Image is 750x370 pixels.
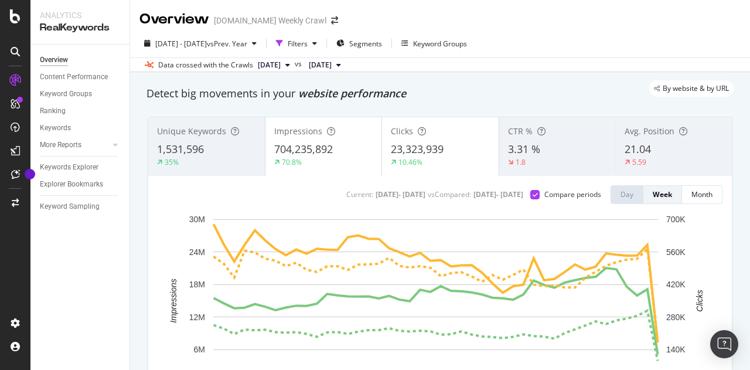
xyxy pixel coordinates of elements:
span: [DATE] - [DATE] [155,39,207,49]
a: Keyword Groups [40,88,121,100]
a: Keywords Explorer [40,161,121,174]
text: 560K [666,247,686,257]
text: 420K [666,280,686,289]
text: Clicks [695,290,704,311]
span: By website & by URL [663,85,729,92]
div: 5.59 [632,157,646,167]
div: Current: [346,189,373,199]
text: 30M [189,215,205,224]
a: Ranking [40,105,121,117]
div: Overview [139,9,209,29]
div: [DATE] - [DATE] [376,189,425,199]
div: Explorer Bookmarks [40,178,103,191]
span: vs Prev. Year [207,39,247,49]
a: More Reports [40,139,110,151]
span: Unique Keywords [157,125,226,137]
button: Segments [332,34,387,53]
span: CTR % [508,125,533,137]
div: Day [621,189,633,199]
text: 140K [666,345,686,354]
div: 35% [165,157,179,167]
div: Analytics [40,9,120,21]
text: 18M [189,280,205,289]
text: 24M [189,247,205,257]
div: [DOMAIN_NAME] Weekly Crawl [214,15,326,26]
span: vs [295,59,304,69]
span: Clicks [391,125,413,137]
span: 21.04 [625,142,651,156]
div: Content Performance [40,71,108,83]
text: 700K [666,215,686,224]
a: Overview [40,54,121,66]
span: 23,323,939 [391,142,444,156]
button: Filters [271,34,322,53]
div: Week [653,189,672,199]
div: Keywords Explorer [40,161,98,174]
button: [DATE] - [DATE]vsPrev. Year [139,34,261,53]
button: [DATE] [304,58,346,72]
div: Ranking [40,105,66,117]
div: Open Intercom Messenger [710,330,738,358]
button: Week [643,185,682,204]
div: Keyword Groups [413,39,467,49]
div: Filters [288,39,308,49]
div: 70.8% [282,157,302,167]
span: 3.31 % [508,142,540,156]
div: Tooltip anchor [25,169,35,179]
span: 2024 Sep. 12th [309,60,332,70]
span: Avg. Position [625,125,674,137]
span: 704,235,892 [274,142,333,156]
div: Keyword Groups [40,88,92,100]
div: More Reports [40,139,81,151]
div: [DATE] - [DATE] [473,189,523,199]
div: arrow-right-arrow-left [331,16,338,25]
div: 1.8 [516,157,526,167]
div: Keywords [40,122,71,134]
span: 1,531,596 [157,142,204,156]
button: Month [682,185,722,204]
a: Explorer Bookmarks [40,178,121,191]
div: Data crossed with the Crawls [158,60,253,70]
a: Content Performance [40,71,121,83]
div: Month [691,189,712,199]
a: Keywords [40,122,121,134]
span: Segments [349,39,382,49]
button: [DATE] [253,58,295,72]
text: 6M [194,345,205,354]
div: vs Compared : [428,189,471,199]
button: Keyword Groups [397,34,472,53]
text: Impressions [169,279,178,323]
div: RealKeywords [40,21,120,35]
text: 280K [666,313,686,322]
a: Keyword Sampling [40,201,121,213]
span: Impressions [274,125,322,137]
div: Compare periods [544,189,601,199]
div: Overview [40,54,68,66]
div: legacy label [649,80,734,97]
span: 2025 Sep. 25th [258,60,281,70]
div: Keyword Sampling [40,201,100,213]
div: 10.46% [398,157,422,167]
button: Day [611,185,643,204]
text: 12M [189,313,205,322]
